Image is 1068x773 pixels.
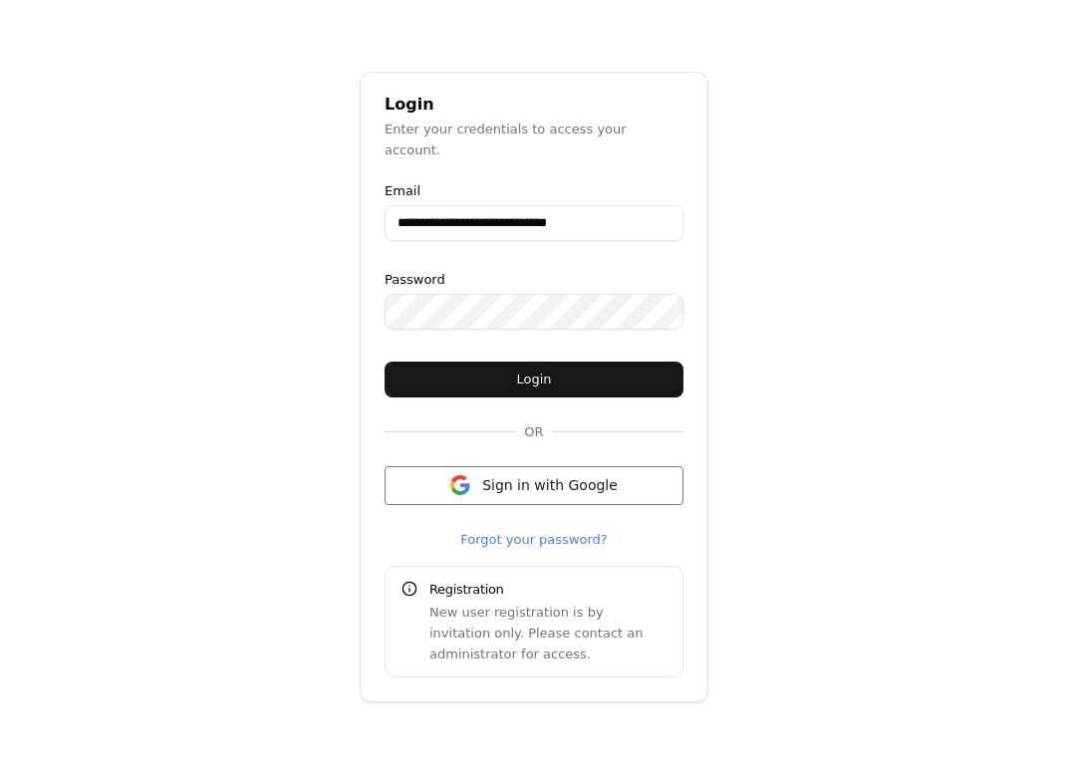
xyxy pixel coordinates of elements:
label: Email [385,184,683,197]
div: Registration [429,579,667,600]
div: New user registration is by invitation only. Please contact an administrator for access. [429,602,667,664]
span: Sign in with Google [482,475,618,496]
div: Login [385,97,683,113]
a: Forgot your password? [460,529,608,550]
label: Password [385,273,683,286]
button: Login [385,362,683,397]
button: Sign in with Google [385,466,683,505]
div: Enter your credentials to access your account. [385,119,683,160]
span: OR [516,421,551,442]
